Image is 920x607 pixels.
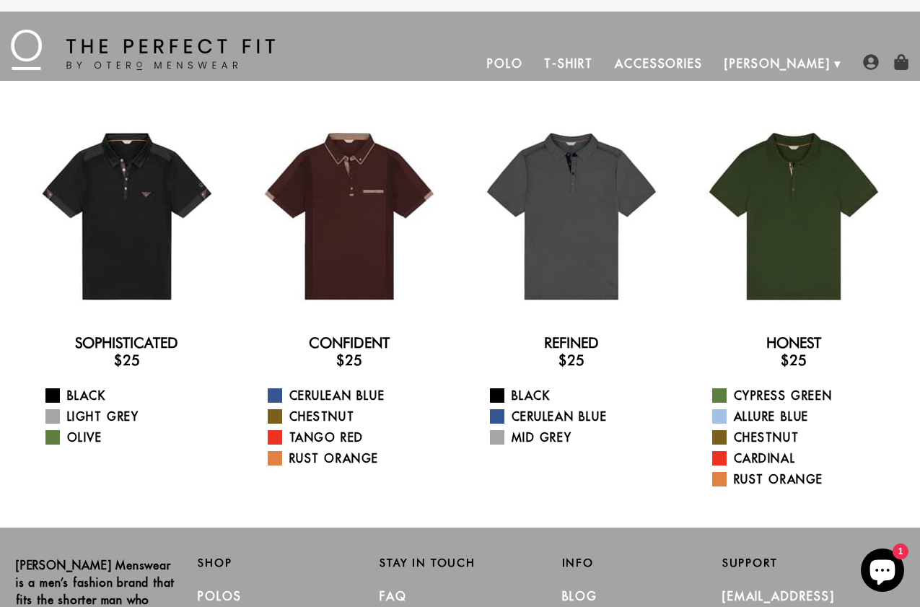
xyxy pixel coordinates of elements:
[198,556,358,569] h2: Shop
[11,30,275,70] img: The Perfect Fit - by Otero Menswear - Logo
[712,471,893,488] a: Rust Orange
[714,46,841,81] a: [PERSON_NAME]
[562,556,722,569] h2: Info
[722,556,904,569] h2: Support
[712,387,893,404] a: Cypress Green
[198,589,242,603] a: Polos
[45,387,227,404] a: Black
[712,408,893,425] a: Allure Blue
[857,549,908,595] inbox-online-store-chat: Shopify online store chat
[268,387,449,404] a: Cerulean Blue
[604,46,714,81] a: Accessories
[694,351,893,369] h3: $25
[476,46,534,81] a: Polo
[27,351,227,369] h3: $25
[309,334,390,351] a: Confident
[893,54,909,70] img: shopping-bag-icon.png
[45,408,227,425] a: Light Grey
[490,429,671,446] a: Mid Grey
[75,334,178,351] a: Sophisticated
[533,46,603,81] a: T-Shirt
[472,351,671,369] h3: $25
[268,450,449,467] a: Rust Orange
[863,54,879,70] img: user-account-icon.png
[562,589,598,603] a: Blog
[490,387,671,404] a: Black
[380,556,540,569] h2: Stay in Touch
[766,334,821,351] a: Honest
[490,408,671,425] a: Cerulean Blue
[268,429,449,446] a: Tango Red
[250,351,449,369] h3: $25
[45,429,227,446] a: Olive
[380,589,407,603] a: FAQ
[712,450,893,467] a: Cardinal
[268,408,449,425] a: Chestnut
[544,334,599,351] a: Refined
[712,429,893,446] a: Chestnut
